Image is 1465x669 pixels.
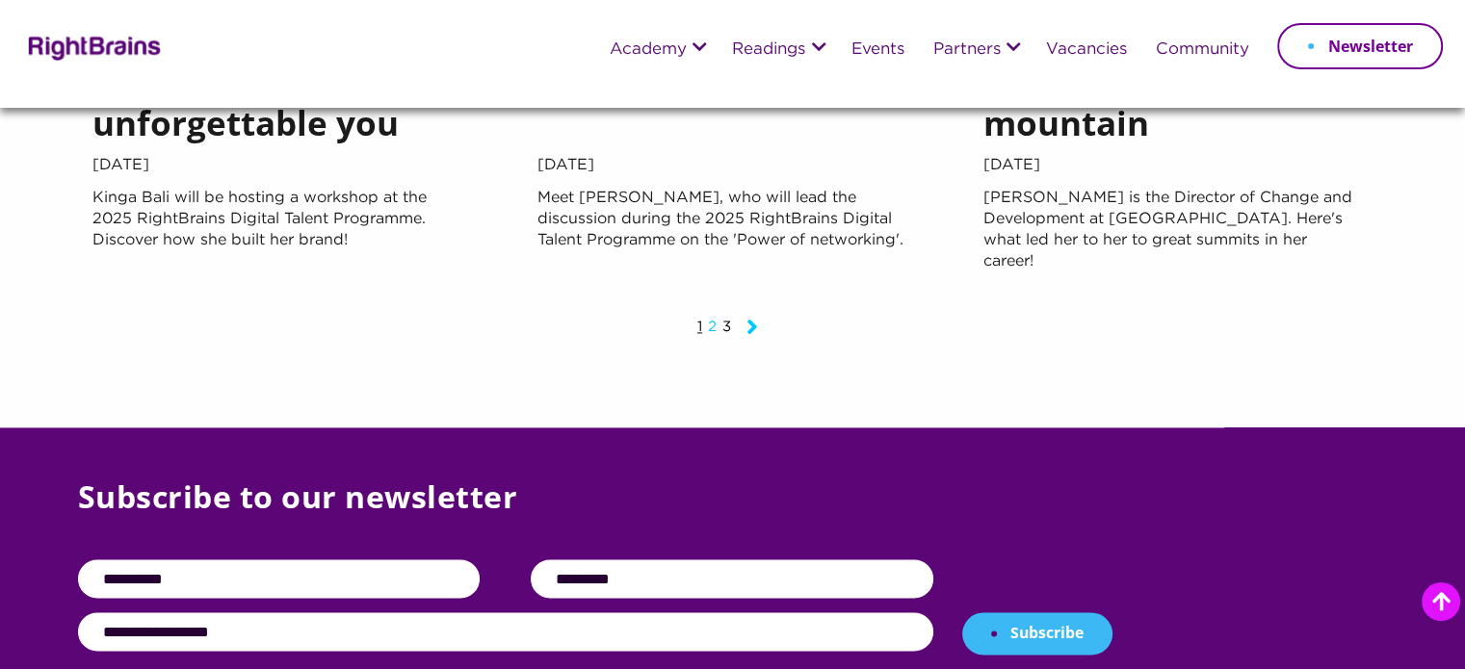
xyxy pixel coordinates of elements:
a: Events [850,41,903,59]
span: [DATE] [983,151,1353,180]
a: 3 [722,321,731,333]
a: Readings [732,41,805,59]
p: Meet [PERSON_NAME], who will lead the discussion during the 2025 RightBrains Digital Talent Progr... [537,188,907,294]
a: 2 [708,321,717,333]
p: Kinga Bali will be hosting a workshop at the 2025 RightBrains Digital Talent Programme. Discover ... [92,188,462,294]
a: Community [1155,41,1248,59]
a: Newsletter [1277,23,1443,69]
span: [DATE] [537,151,907,180]
button: Subscribe [962,612,1112,655]
a: Vacancies [1045,41,1126,59]
p: [PERSON_NAME] is the Director of Change and Development at [GEOGRAPHIC_DATA]. Here's what led her... [983,188,1353,294]
a: 1 [697,321,702,333]
a: Academy [610,41,687,59]
p: Subscribe to our newsletter [78,476,1388,559]
a: Next page [737,324,768,337]
span: [DATE] [92,151,462,180]
a: Partners [932,41,1000,59]
img: Rightbrains [22,33,162,61]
